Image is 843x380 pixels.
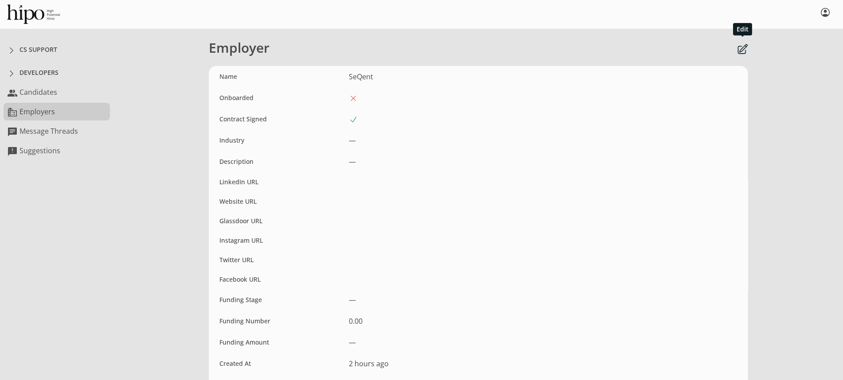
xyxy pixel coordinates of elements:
a: source_environmentEmployers [4,103,110,120]
p: — [349,295,737,305]
a: chatMessage Threads [4,122,110,140]
p: SeQent [349,71,737,82]
p: Onboarded [219,93,345,102]
p: — [349,156,737,167]
p: Created At [219,359,345,368]
p: Name [219,72,345,81]
p: 2 hours ago [349,358,737,369]
p: Funding Amount [219,338,345,347]
p: — [349,337,737,348]
span: source_environment [7,107,16,116]
h1: Employer [209,37,748,59]
p: LinkedIn URL [219,178,345,186]
p: Funding Number [219,317,345,326]
p: 0.00 [349,316,737,326]
p: Description [219,157,345,166]
span: feedback [7,146,16,155]
p: — [349,135,737,146]
p: Instagram URL [219,236,345,245]
a: groupCandidates [4,83,110,101]
span: account_circle [818,7,832,21]
p: Twitter URL [219,256,345,264]
a: feedbackSuggestions [4,142,110,159]
p: Funding Stage [219,295,345,304]
div: CS Support [20,45,57,54]
span: group [7,88,16,97]
img: Hipo logo [7,4,60,24]
p: Industry [219,136,345,145]
span: chat [7,127,16,136]
div: Developers [20,68,59,77]
p: Contract Signed [219,115,345,124]
p: Facebook URL [219,275,345,284]
a: Edit [737,37,748,59]
p: Glassdoor URL [219,217,345,225]
p: Website URL [219,197,345,206]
